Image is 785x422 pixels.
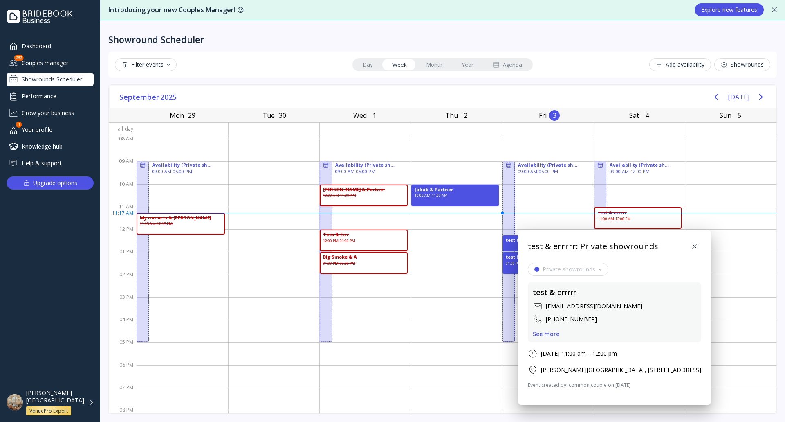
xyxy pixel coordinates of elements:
div: test & errrrr: Private showrounds [528,241,658,253]
div: test & errrrr [533,287,576,298]
div: [EMAIL_ADDRESS][DOMAIN_NAME] [546,302,642,310]
div: [PERSON_NAME][GEOGRAPHIC_DATA], [STREET_ADDRESS] [541,366,701,374]
div: [DATE] 11:00 am – 12:00 pm [541,350,617,358]
button: See more [533,331,559,337]
button: Private showrounds [528,263,608,276]
div: Event created by: common.couple on [DATE] [528,381,701,388]
div: [PHONE_NUMBER] [546,315,597,323]
div: Private showrounds [543,266,595,273]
